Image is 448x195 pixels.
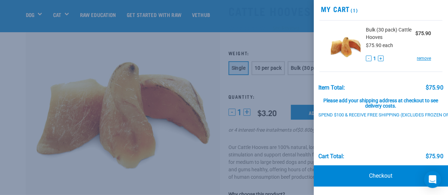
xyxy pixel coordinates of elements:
[373,55,376,62] span: 1
[366,56,372,61] button: -
[318,91,443,109] div: Please add your shipping address at checkout to see delivery costs.
[424,171,441,188] div: Open Intercom Messenger
[426,85,443,91] div: $75.90
[331,26,361,63] img: Cattle Hooves
[366,26,415,41] span: Bulk (30 pack) Cattle Hooves
[366,42,393,48] span: $75.90 each
[318,153,344,160] div: Cart total:
[417,55,431,62] a: remove
[318,85,345,91] div: Item Total:
[415,30,431,36] strong: $75.90
[426,153,443,160] div: $75.90
[378,56,384,61] button: +
[350,9,358,11] span: (1)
